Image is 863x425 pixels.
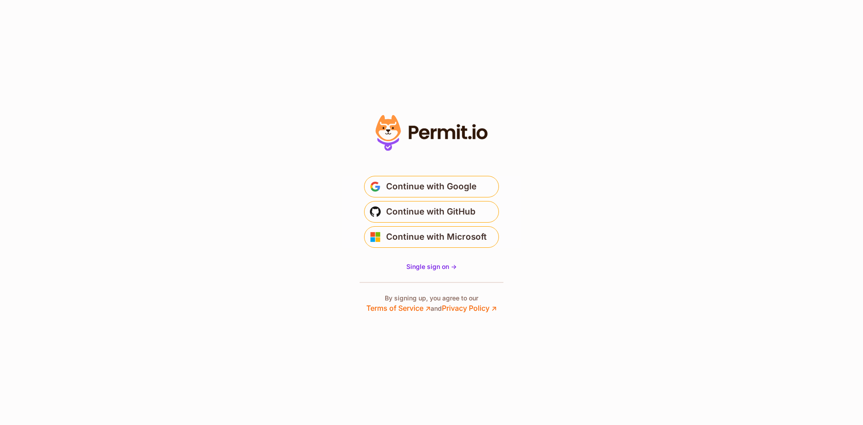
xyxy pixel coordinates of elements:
span: Continue with Microsoft [386,230,487,244]
a: Terms of Service ↗ [366,304,431,313]
a: Single sign on -> [406,262,457,271]
button: Continue with Google [364,176,499,197]
span: Continue with GitHub [386,205,476,219]
p: By signing up, you agree to our and [366,294,497,313]
button: Continue with GitHub [364,201,499,223]
a: Privacy Policy ↗ [442,304,497,313]
button: Continue with Microsoft [364,226,499,248]
span: Single sign on -> [406,263,457,270]
span: Continue with Google [386,179,476,194]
